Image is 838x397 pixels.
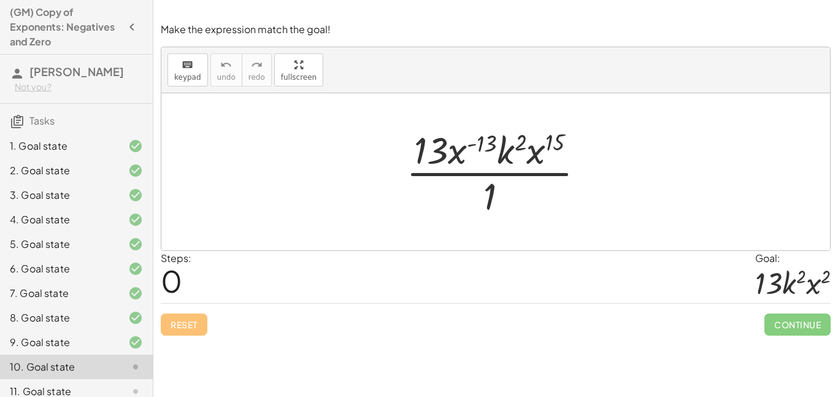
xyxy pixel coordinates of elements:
[248,73,265,82] span: redo
[128,188,143,202] i: Task finished and correct.
[242,53,272,87] button: redoredo
[128,139,143,153] i: Task finished and correct.
[128,212,143,227] i: Task finished and correct.
[167,53,208,87] button: keyboardkeypad
[128,237,143,252] i: Task finished and correct.
[251,58,263,72] i: redo
[15,81,143,93] div: Not you?
[128,310,143,325] i: Task finished and correct.
[10,237,109,252] div: 5. Goal state
[10,5,121,49] h4: (GM) Copy of Exponents: Negatives and Zero
[128,261,143,276] i: Task finished and correct.
[10,212,109,227] div: 4. Goal state
[10,310,109,325] div: 8. Goal state
[210,53,242,87] button: undoundo
[220,58,232,72] i: undo
[128,335,143,350] i: Task finished and correct.
[128,163,143,178] i: Task finished and correct.
[755,251,831,266] div: Goal:
[29,64,124,79] span: [PERSON_NAME]
[10,188,109,202] div: 3. Goal state
[10,360,109,374] div: 10. Goal state
[182,58,193,72] i: keyboard
[29,114,55,127] span: Tasks
[10,261,109,276] div: 6. Goal state
[10,163,109,178] div: 2. Goal state
[128,360,143,374] i: Task not started.
[281,73,317,82] span: fullscreen
[10,335,109,350] div: 9. Goal state
[161,23,831,37] p: Make the expression match the goal!
[10,139,109,153] div: 1. Goal state
[217,73,236,82] span: undo
[161,252,191,264] label: Steps:
[274,53,323,87] button: fullscreen
[128,286,143,301] i: Task finished and correct.
[174,73,201,82] span: keypad
[161,262,182,299] span: 0
[10,286,109,301] div: 7. Goal state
